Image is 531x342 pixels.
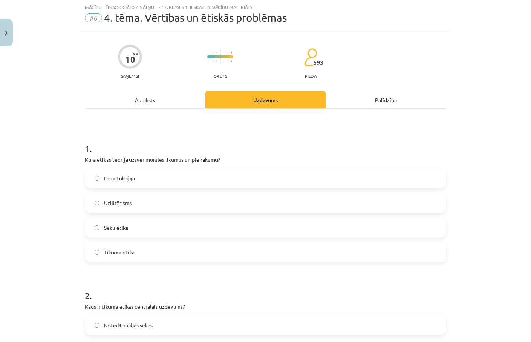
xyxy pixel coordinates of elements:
[85,13,102,22] span: #6
[125,54,135,65] div: 10
[104,321,153,329] span: Noteikt rīcības sekas
[205,91,326,108] div: Uzdevums
[231,60,232,62] img: icon-short-line-57e1e144782c952c97e751825c79c345078a6d821885a25fce030b3d8c18986b.svg
[85,156,446,164] p: Kura ētikas teorija uzsver morāles likumus un pienākumu?
[85,277,446,300] h1: 2 .
[85,130,446,153] h1: 1 .
[104,174,135,182] span: Deontoloģija
[85,303,446,311] p: Kāds ir tikuma ētikas centrālais uzdevums?
[304,48,317,67] img: students-c634bb4e5e11cddfef0936a35e636f08e4e9abd3cc4e673bd6f9a4125e45ecb1.svg
[104,12,287,24] span: 4. tēma. Vērtības un ētiskās problēmas
[212,60,213,62] img: icon-short-line-57e1e144782c952c97e751825c79c345078a6d821885a25fce030b3d8c18986b.svg
[305,73,317,79] p: pilda
[95,250,99,255] input: Tikumu ētika
[227,60,228,62] img: icon-short-line-57e1e144782c952c97e751825c79c345078a6d821885a25fce030b3d8c18986b.svg
[220,50,221,64] img: icon-long-line-d9ea69661e0d244f92f715978eff75569469978d946b2353a9bb055b3ed8787d.svg
[95,323,99,328] input: Noteikt rīcības sekas
[95,201,99,205] input: Utilitārisms
[326,91,446,108] div: Palīdzība
[95,176,99,181] input: Deontoloģija
[104,248,135,256] span: Tikumu ētika
[231,52,232,54] img: icon-short-line-57e1e144782c952c97e751825c79c345078a6d821885a25fce030b3d8c18986b.svg
[214,73,227,79] p: Grūts
[133,52,138,56] span: XP
[118,73,142,79] p: Saņemsi
[104,199,132,207] span: Utilitārisms
[95,225,99,230] input: Seku ētika
[85,4,446,10] div: Mācību tēma: Sociālo zinātņu ii - 12. klases 1. ieskaites mācību materiāls
[104,224,128,232] span: Seku ētika
[85,91,205,108] div: Apraksts
[212,52,213,54] img: icon-short-line-57e1e144782c952c97e751825c79c345078a6d821885a25fce030b3d8c18986b.svg
[313,59,323,66] span: 593
[227,52,228,54] img: icon-short-line-57e1e144782c952c97e751825c79c345078a6d821885a25fce030b3d8c18986b.svg
[216,52,217,54] img: icon-short-line-57e1e144782c952c97e751825c79c345078a6d821885a25fce030b3d8c18986b.svg
[216,60,217,62] img: icon-short-line-57e1e144782c952c97e751825c79c345078a6d821885a25fce030b3d8c18986b.svg
[5,31,8,36] img: icon-close-lesson-0947bae3869378f0d4975bcd49f059093ad1ed9edebbc8119c70593378902aed.svg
